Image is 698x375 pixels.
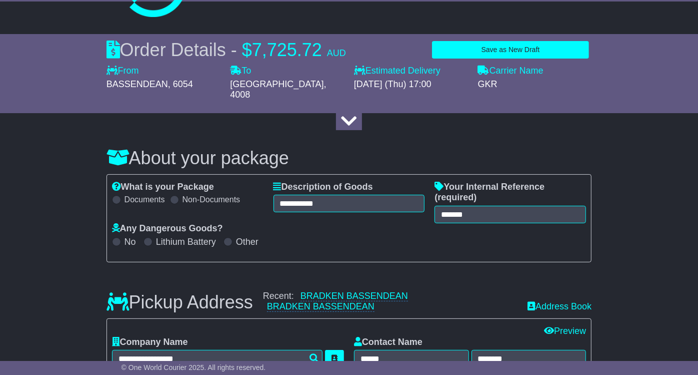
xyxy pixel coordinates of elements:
a: Preview [544,326,586,336]
label: Non-Documents [182,195,240,204]
label: Your Internal Reference (required) [434,182,586,203]
a: BRADKEN BASSENDEAN [267,301,374,312]
label: Description of Goods [273,182,373,193]
span: , 6054 [168,79,193,89]
label: Contact Name [354,337,422,348]
label: Documents [124,195,165,204]
span: 7,725.72 [252,40,322,60]
div: Order Details - [106,39,346,61]
span: BASSENDEAN [106,79,168,89]
label: Any Dangerous Goods? [112,223,223,234]
label: From [106,66,139,77]
span: $ [242,40,252,60]
div: GKR [478,79,592,90]
a: Address Book [527,301,591,312]
span: [GEOGRAPHIC_DATA] [230,79,323,89]
label: Other [236,237,258,248]
label: What is your Package [112,182,214,193]
h3: Pickup Address [106,292,253,312]
label: Company Name [112,337,188,348]
div: [DATE] (Thu) 17:00 [354,79,468,90]
label: To [230,66,251,77]
button: Save as New Draft [432,41,589,59]
label: Estimated Delivery [354,66,468,77]
span: © One World Courier 2025. All rights reserved. [121,363,266,371]
label: No [124,237,136,248]
h3: About your package [106,148,592,168]
label: Lithium Battery [156,237,216,248]
span: AUD [327,48,346,58]
span: , 4008 [230,79,326,100]
div: Recent: [263,291,517,312]
a: BRADKEN BASSENDEAN [300,291,408,301]
label: Carrier Name [478,66,543,77]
